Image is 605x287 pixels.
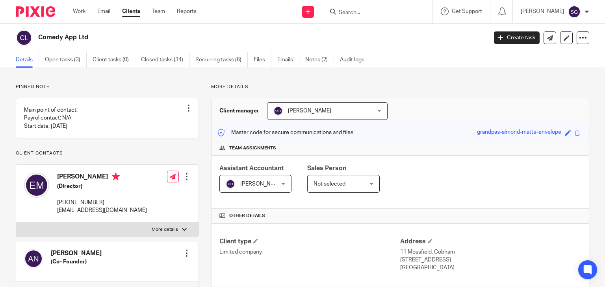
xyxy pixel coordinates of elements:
[16,84,199,90] p: Pinned note
[400,237,581,246] h4: Address
[73,7,85,15] a: Work
[400,248,581,256] p: 11 Mossfield, Cobham
[16,150,199,156] p: Client contacts
[141,52,189,68] a: Closed tasks (34)
[16,29,32,46] img: svg%3E
[51,249,102,258] h4: [PERSON_NAME]
[219,237,400,246] h4: Client type
[195,52,248,68] a: Recurring tasks (6)
[305,52,334,68] a: Notes (2)
[277,52,299,68] a: Emails
[219,248,400,256] p: Limited company
[400,264,581,272] p: [GEOGRAPHIC_DATA]
[16,6,55,17] img: Pixie
[57,206,147,214] p: [EMAIL_ADDRESS][DOMAIN_NAME]
[521,7,564,15] p: [PERSON_NAME]
[38,33,393,42] h2: Comedy App Ltd
[452,9,482,14] span: Get Support
[112,173,120,180] i: Primary
[57,173,147,182] h4: [PERSON_NAME]
[24,249,43,268] img: svg%3E
[57,182,147,190] h5: (Director)
[211,84,589,90] p: More details
[400,256,581,264] p: [STREET_ADDRESS]
[51,258,102,266] h5: (Co- Founder)
[314,181,345,187] span: Not selected
[152,7,165,15] a: Team
[177,7,197,15] a: Reports
[16,52,39,68] a: Details
[57,199,147,206] p: [PHONE_NUMBER]
[226,179,235,189] img: svg%3E
[217,129,353,136] p: Master code for secure communications and files
[568,6,581,18] img: svg%3E
[229,213,265,219] span: Other details
[122,7,140,15] a: Clients
[93,52,135,68] a: Client tasks (0)
[229,145,276,151] span: Team assignments
[152,226,178,233] p: More details
[240,181,284,187] span: [PERSON_NAME]
[219,165,284,171] span: Assistant Accountant
[45,52,87,68] a: Open tasks (3)
[340,52,370,68] a: Audit logs
[24,173,49,198] img: svg%3E
[338,9,409,17] input: Search
[288,108,331,114] span: [PERSON_NAME]
[494,31,540,44] a: Create task
[254,52,271,68] a: Files
[477,128,561,137] div: grandpas-almond-matte-envelope
[219,107,259,115] h3: Client manager
[307,165,346,171] span: Sales Person
[97,7,110,15] a: Email
[273,106,283,116] img: svg%3E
